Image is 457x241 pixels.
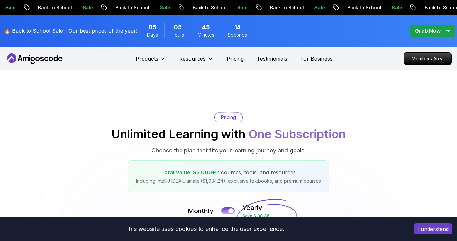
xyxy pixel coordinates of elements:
p: 🔥 Back to School Sale - Our best prices of the year! [4,27,137,35]
div: This website uses cookies to enhance the user experience. [5,222,404,236]
span: Minutes [198,32,214,38]
h2: Unlimited Learning with [111,128,346,141]
p: Back to School [187,4,232,11]
span: 5 Days [148,23,157,32]
p: Sale [232,4,253,11]
button: Products [136,55,166,68]
p: in courses, tools, and resources [136,169,321,176]
span: Seconds [228,32,247,38]
p: Members Area [404,53,451,65]
a: Testimonials [257,55,287,63]
a: Pricing [227,55,244,63]
span: Hours [171,32,184,38]
p: Back to School [110,4,154,11]
a: For Business [300,55,333,63]
p: Back to School [264,4,309,11]
span: One Subscription [248,127,346,141]
a: Members Area [404,52,452,65]
span: Days [147,32,158,38]
p: Pricing [221,114,236,121]
p: Sale [154,4,175,11]
p: Back to School [342,4,386,11]
p: Back to School [32,4,77,11]
p: Sale [386,4,407,11]
p: Products [136,55,158,63]
p: Grab Now [415,27,441,35]
p: Choose the plan that fits your learning journey and goals. [151,146,306,155]
p: Resources [179,55,206,63]
span: Total Value: $3,000+ [161,169,215,176]
button: Resources [179,55,214,68]
button: Accept cookies [414,223,452,234]
p: Sale [77,4,98,11]
span: 45 Minutes [202,23,210,32]
span: 14 Seconds [234,23,241,32]
p: Sale [309,4,330,11]
p: Monthly [188,206,214,215]
span: 5 Hours [174,23,182,32]
p: Including IntelliJ IDEA Ultimate ($1,034.24), exclusive textbooks, and premium courses [136,178,321,184]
